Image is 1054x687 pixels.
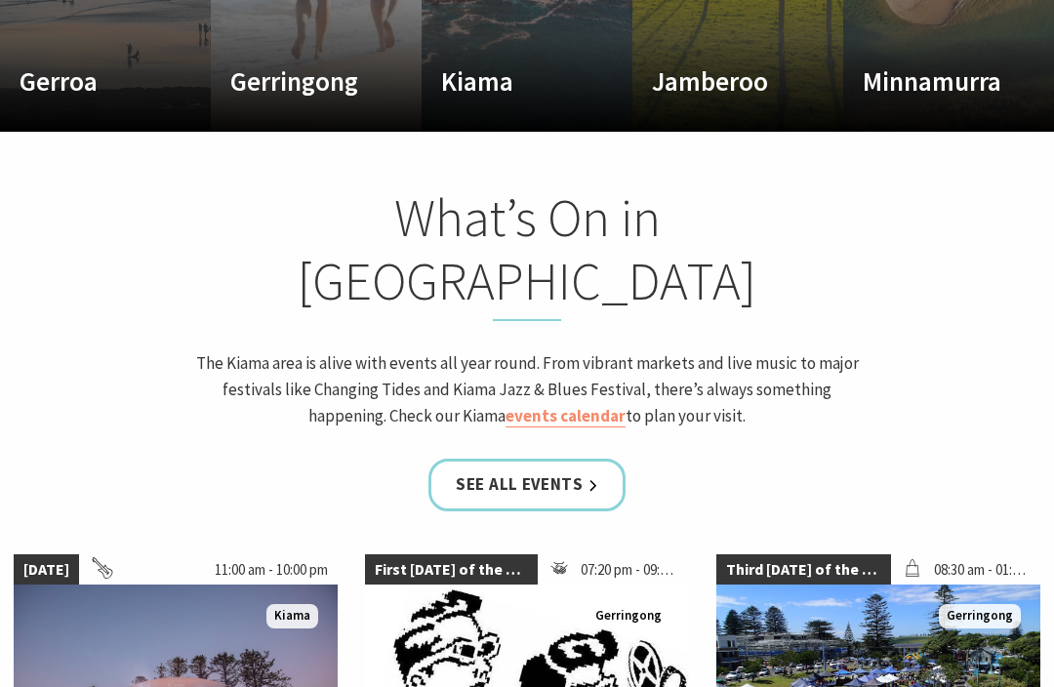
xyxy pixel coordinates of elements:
[205,554,338,586] span: 11:00 am - 10:00 pm
[652,65,792,97] h4: Jamberoo
[571,554,689,586] span: 07:20 pm - 09:30 pm
[183,350,871,430] p: The Kiama area is alive with events all year round. From vibrant markets and live music to major ...
[506,405,626,427] a: events calendar
[716,554,891,586] span: Third [DATE] of the Month
[14,554,79,586] span: [DATE]
[939,604,1021,628] span: Gerringong
[365,554,538,586] span: First [DATE] of the month
[266,604,318,628] span: Kiama
[183,185,871,321] h2: What’s On in [GEOGRAPHIC_DATA]
[588,604,669,628] span: Gerringong
[441,65,582,97] h4: Kiama
[863,65,1003,97] h4: Minnamurra
[924,554,1040,586] span: 08:30 am - 01:30 pm
[230,65,371,97] h4: Gerringong
[428,459,626,510] a: See all Events
[20,65,160,97] h4: Gerroa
